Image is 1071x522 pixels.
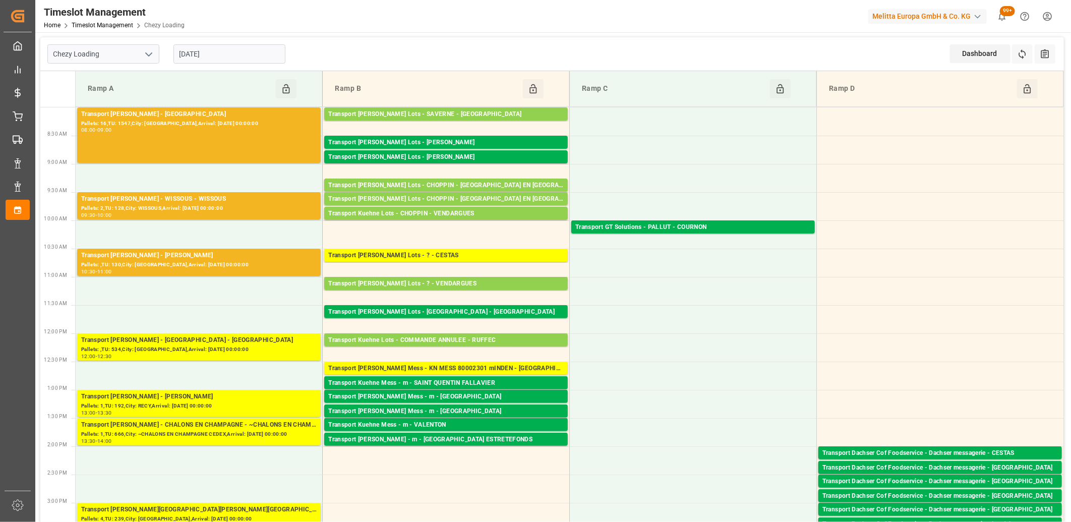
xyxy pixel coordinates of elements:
[328,289,564,298] div: Pallets: 17,TU: 544,City: [GEOGRAPHIC_DATA],Arrival: [DATE] 00:00:00
[96,128,97,132] div: -
[81,204,317,213] div: Pallets: 2,TU: 128,City: WISSOUS,Arrival: [DATE] 00:00:00
[328,378,564,388] div: Transport Kuehne Mess - m - SAINT QUENTIN FALLAVIER
[81,402,317,411] div: Pallets: 1,TU: 192,City: RECY,Arrival: [DATE] 00:00:00
[81,392,317,402] div: Transport [PERSON_NAME] - [PERSON_NAME]
[868,7,991,26] button: Melitta Europa GmbH & Co. KG
[328,148,564,156] div: Pallets: 24,TU: 1192,City: CARQUEFOU,Arrival: [DATE] 00:00:00
[328,307,564,317] div: Transport [PERSON_NAME] Lots - [GEOGRAPHIC_DATA] - [GEOGRAPHIC_DATA]
[328,388,564,397] div: Pallets: 1,TU: 16,City: [GEOGRAPHIC_DATA][PERSON_NAME],Arrival: [DATE] 00:00:00
[822,487,1058,495] div: Pallets: 1,TU: ,City: [GEOGRAPHIC_DATA],Arrival: [DATE] 00:00:00
[825,79,1017,98] div: Ramp D
[81,420,317,430] div: Transport [PERSON_NAME] - CHALONS EN CHAMPAGNE - ~CHALONS EN CHAMPAGNE CEDEX
[328,392,564,402] div: Transport [PERSON_NAME] Mess - m - [GEOGRAPHIC_DATA]
[96,213,97,217] div: -
[47,442,67,447] span: 2:00 PM
[328,138,564,148] div: Transport [PERSON_NAME] Lots - [PERSON_NAME]
[44,357,67,363] span: 12:30 PM
[822,501,1058,510] div: Pallets: 1,TU: 8,City: [GEOGRAPHIC_DATA],Arrival: [DATE] 00:00:00
[328,261,564,269] div: Pallets: 3,TU: 206,City: [GEOGRAPHIC_DATA],Arrival: [DATE] 00:00:00
[575,222,811,233] div: Transport GT Solutions - PALLUT - COURNON
[575,233,811,241] div: Pallets: ,TU: 514,City: [GEOGRAPHIC_DATA],Arrival: [DATE] 00:00:00
[81,354,96,359] div: 12:00
[81,439,96,443] div: 13:30
[81,261,317,269] div: Pallets: ,TU: 130,City: [GEOGRAPHIC_DATA],Arrival: [DATE] 00:00:00
[81,411,96,415] div: 13:00
[328,317,564,326] div: Pallets: ,TU: 157,City: [GEOGRAPHIC_DATA],Arrival: [DATE] 00:00:00
[84,79,276,98] div: Ramp A
[328,109,564,120] div: Transport [PERSON_NAME] Lots - SAVERNE - [GEOGRAPHIC_DATA]
[72,22,133,29] a: Timeslot Management
[44,216,67,221] span: 10:00 AM
[81,269,96,274] div: 10:30
[822,491,1058,501] div: Transport Dachser Cof Foodservice - Dachser messagerie - [GEOGRAPHIC_DATA]
[328,417,564,425] div: Pallets: ,TU: 17,City: [GEOGRAPHIC_DATA],Arrival: [DATE] 00:00:00
[97,128,112,132] div: 09:00
[97,213,112,217] div: 10:00
[328,430,564,439] div: Pallets: 1,TU: 14,City: [GEOGRAPHIC_DATA],Arrival: [DATE] 00:00:00
[328,402,564,411] div: Pallets: 1,TU: 13,City: [GEOGRAPHIC_DATA],Arrival: [DATE] 00:00:00
[822,458,1058,467] div: Pallets: 3,TU: ,City: CESTAS,Arrival: [DATE] 00:00:00
[328,219,564,227] div: Pallets: 11,TU: 476,City: [GEOGRAPHIC_DATA],Arrival: [DATE] 00:00:00
[97,269,112,274] div: 11:00
[96,269,97,274] div: -
[328,209,564,219] div: Transport Kuehne Lots - CHOPPIN - VENDARGUES
[47,44,159,64] input: Type to search/select
[81,213,96,217] div: 09:30
[81,505,317,515] div: Transport [PERSON_NAME][GEOGRAPHIC_DATA][PERSON_NAME][GEOGRAPHIC_DATA][PERSON_NAME]
[868,9,987,24] div: Melitta Europa GmbH & Co. KG
[173,44,285,64] input: DD-MM-YYYY
[47,159,67,165] span: 9:00 AM
[328,345,564,354] div: Pallets: 3,TU: 593,City: RUFFEC,Arrival: [DATE] 00:00:00
[44,5,185,20] div: Timeslot Management
[96,439,97,443] div: -
[328,120,564,128] div: Pallets: 2,TU: ,City: SARREBOURG,Arrival: [DATE] 00:00:00
[81,109,317,120] div: Transport [PERSON_NAME] - [GEOGRAPHIC_DATA]
[96,354,97,359] div: -
[328,435,564,445] div: Transport [PERSON_NAME] - m - [GEOGRAPHIC_DATA] ESTRETEFONDS
[822,477,1058,487] div: Transport Dachser Cof Foodservice - Dachser messagerie - [GEOGRAPHIC_DATA]
[81,430,317,439] div: Pallets: 1,TU: 666,City: ~CHALONS EN CHAMPAGNE CEDEX,Arrival: [DATE] 00:00:00
[1000,6,1015,16] span: 99+
[328,191,564,199] div: Pallets: 10,TU: 98,City: [GEOGRAPHIC_DATA],Arrival: [DATE] 00:00:00
[328,374,564,382] div: Pallets: 1,TU: ,City: [GEOGRAPHIC_DATA],Arrival: [DATE] 00:00:00
[822,505,1058,515] div: Transport Dachser Cof Foodservice - Dachser messagerie - [GEOGRAPHIC_DATA]
[97,411,112,415] div: 13:30
[328,194,564,204] div: Transport [PERSON_NAME] Lots - CHOPPIN - [GEOGRAPHIC_DATA] EN [GEOGRAPHIC_DATA]
[328,420,564,430] div: Transport Kuehne Mess - m - VALENTON
[328,152,564,162] div: Transport [PERSON_NAME] Lots - [PERSON_NAME]
[822,473,1058,482] div: Pallets: ,TU: 10,City: [GEOGRAPHIC_DATA],Arrival: [DATE] 00:00:00
[81,251,317,261] div: Transport [PERSON_NAME] - [PERSON_NAME]
[47,385,67,391] span: 1:00 PM
[47,131,67,137] span: 8:30 AM
[328,364,564,374] div: Transport [PERSON_NAME] Mess - KN MESS 80002301 mINDEN - [GEOGRAPHIC_DATA]
[328,445,564,453] div: Pallets: 1,TU: 64,City: [GEOGRAPHIC_DATA] ESTRETEFONDS,Arrival: [DATE] 00:00:00
[47,498,67,504] span: 3:00 PM
[578,79,770,98] div: Ramp C
[47,470,67,476] span: 2:30 PM
[328,181,564,191] div: Transport [PERSON_NAME] Lots - CHOPPIN - [GEOGRAPHIC_DATA] EN [GEOGRAPHIC_DATA]
[44,301,67,306] span: 11:30 AM
[44,22,61,29] a: Home
[81,335,317,345] div: Transport [PERSON_NAME] - [GEOGRAPHIC_DATA] - [GEOGRAPHIC_DATA]
[328,204,564,213] div: Pallets: ,TU: 101,City: [GEOGRAPHIC_DATA],Arrival: [DATE] 00:00:00
[822,463,1058,473] div: Transport Dachser Cof Foodservice - Dachser messagerie - [GEOGRAPHIC_DATA]
[328,251,564,261] div: Transport [PERSON_NAME] Lots - ? - CESTAS
[328,279,564,289] div: Transport [PERSON_NAME] Lots - ? - VENDARGUES
[47,188,67,193] span: 9:30 AM
[81,128,96,132] div: 08:00
[81,120,317,128] div: Pallets: 16,TU: 1547,City: [GEOGRAPHIC_DATA],Arrival: [DATE] 00:00:00
[97,439,112,443] div: 14:00
[1014,5,1036,28] button: Help Center
[950,44,1010,63] div: Dashboard
[328,335,564,345] div: Transport Kuehne Lots - COMMANDE ANNULEE - RUFFEC
[822,448,1058,458] div: Transport Dachser Cof Foodservice - Dachser messagerie - CESTAS
[141,46,156,62] button: open menu
[328,407,564,417] div: Transport [PERSON_NAME] Mess - m - [GEOGRAPHIC_DATA]
[44,272,67,278] span: 11:00 AM
[991,5,1014,28] button: show 100 new notifications
[328,162,564,171] div: Pallets: ,TU: 296,City: CARQUEFOU,Arrival: [DATE] 00:00:00
[47,414,67,419] span: 1:30 PM
[96,411,97,415] div: -
[44,244,67,250] span: 10:30 AM
[44,329,67,334] span: 12:00 PM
